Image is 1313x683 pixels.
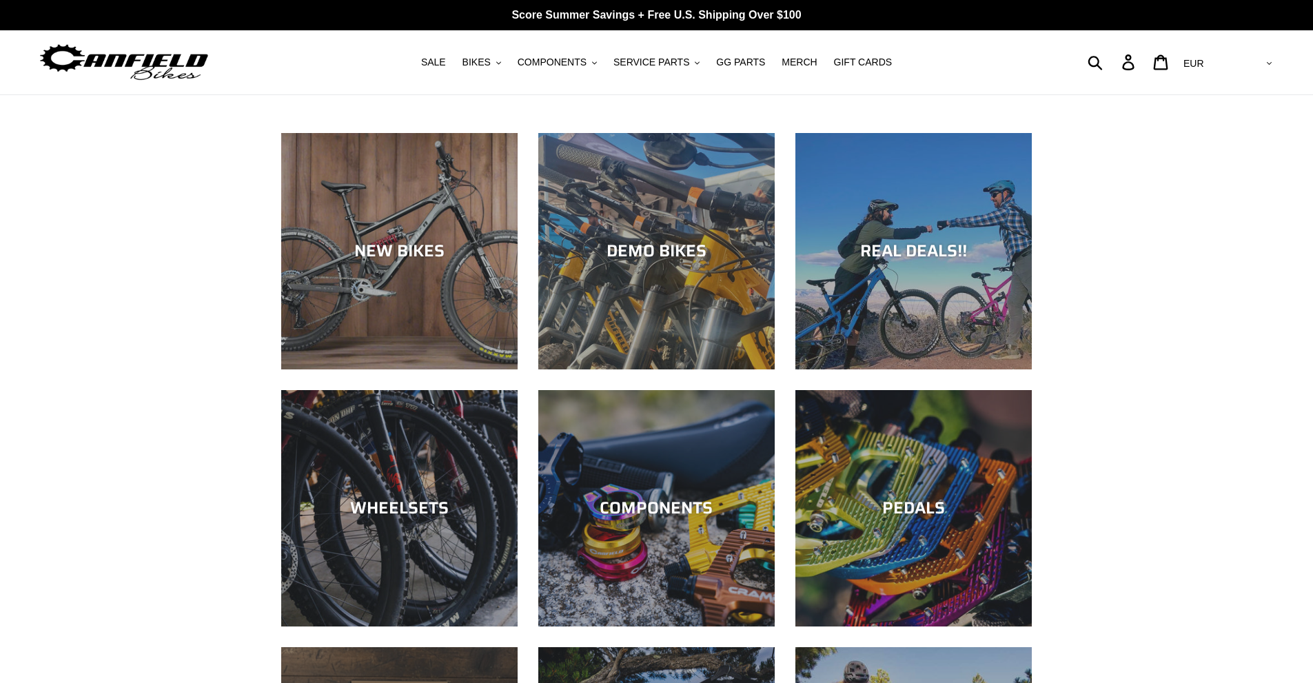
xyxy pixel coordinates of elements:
button: COMPONENTS [511,53,604,72]
a: GG PARTS [709,53,772,72]
span: GIFT CARDS [834,57,893,68]
input: Search [1095,47,1130,77]
span: SERVICE PARTS [613,57,689,68]
div: REAL DEALS!! [795,241,1032,261]
span: SALE [421,57,446,68]
div: COMPONENTS [538,498,775,518]
img: Canfield Bikes [38,41,210,84]
div: PEDALS [795,498,1032,518]
span: GG PARTS [716,57,765,68]
div: NEW BIKES [281,241,518,261]
a: SALE [414,53,453,72]
a: REAL DEALS!! [795,133,1032,369]
button: BIKES [456,53,508,72]
span: MERCH [782,57,817,68]
a: GIFT CARDS [827,53,899,72]
div: WHEELSETS [281,498,518,518]
div: DEMO BIKES [538,241,775,261]
button: SERVICE PARTS [607,53,706,72]
a: PEDALS [795,390,1032,626]
span: BIKES [462,57,491,68]
a: NEW BIKES [281,133,518,369]
a: DEMO BIKES [538,133,775,369]
a: COMPONENTS [538,390,775,626]
span: COMPONENTS [518,57,587,68]
a: MERCH [775,53,824,72]
a: WHEELSETS [281,390,518,626]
